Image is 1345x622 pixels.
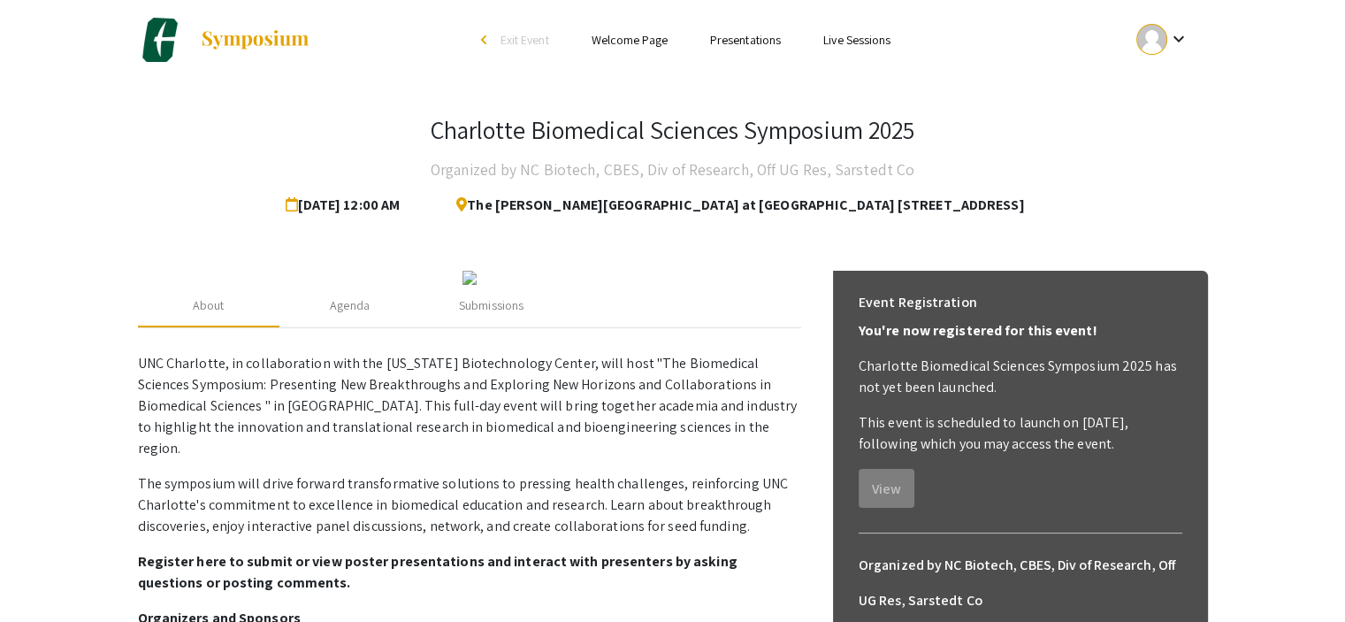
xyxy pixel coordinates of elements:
img: c1384964-d4cf-4e9d-8fb0-60982fefffba.jpg [462,271,477,285]
a: Charlotte Biomedical Sciences Symposium 2025 [138,18,310,62]
a: Live Sessions [823,32,890,48]
iframe: Chat [13,542,75,609]
p: This event is scheduled to launch on [DATE], following which you may access the event. [859,412,1182,455]
a: Presentations [710,32,781,48]
h6: Organized by NC Biotech, CBES, Div of Research, Off UG Res, Sarstedt Co [859,548,1182,618]
span: [DATE] 12:00 AM [286,188,408,223]
div: About [193,296,225,315]
div: Submissions [459,296,523,315]
span: The [PERSON_NAME][GEOGRAPHIC_DATA] at [GEOGRAPHIC_DATA] [STREET_ADDRESS] [442,188,1024,223]
p: The symposium will drive forward transformative solutions to pressing health challenges, reinforc... [138,473,801,537]
h6: Event Registration [859,285,977,320]
h3: Charlotte Biomedical Sciences Symposium 2025 [431,115,914,145]
span: Exit Event [501,32,549,48]
img: Symposium by ForagerOne [200,29,310,50]
button: View [859,469,914,508]
div: Agenda [330,296,370,315]
p: UNC Charlotte, in collaboration with the [US_STATE] Biotechnology Center, will host "The Biomedic... [138,353,801,459]
strong: Register here to submit or view poster presentations and interact with presenters by asking quest... [138,552,737,592]
img: Charlotte Biomedical Sciences Symposium 2025 [138,18,182,62]
div: arrow_back_ios [481,35,492,45]
mat-icon: Expand account dropdown [1167,28,1188,50]
p: You're now registered for this event! [859,320,1182,342]
a: Welcome Page [592,32,668,48]
p: Charlotte Biomedical Sciences Symposium 2025 has not yet been launched. [859,356,1182,398]
button: Expand account dropdown [1118,19,1207,59]
h4: Organized by NC Biotech, CBES, Div of Research, Off UG Res, Sarstedt Co [431,152,914,188]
